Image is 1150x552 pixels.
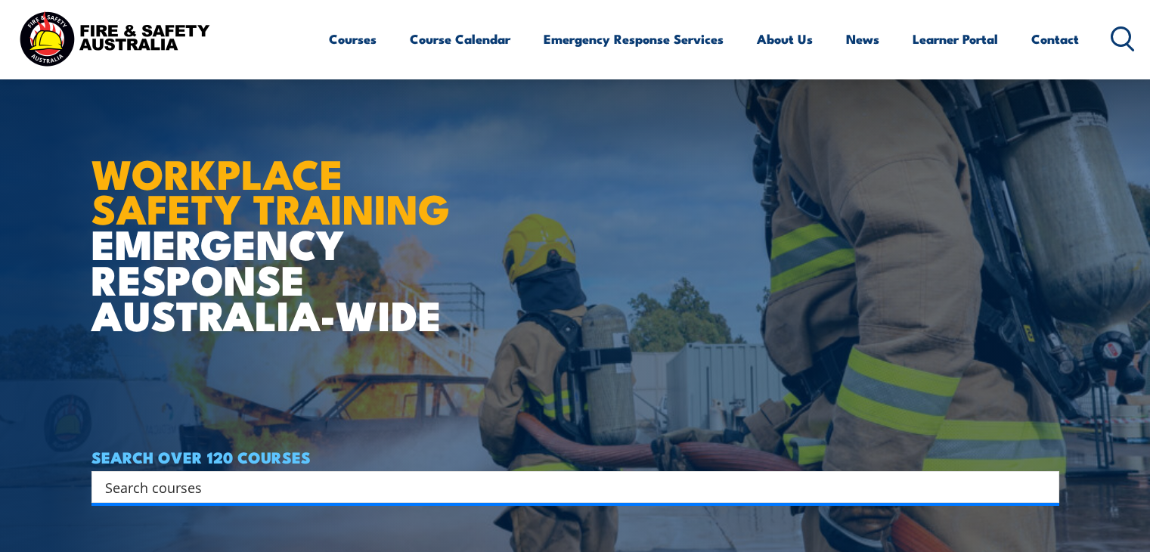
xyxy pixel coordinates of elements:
[329,19,377,59] a: Courses
[1033,476,1054,498] button: Search magnifier button
[544,19,724,59] a: Emergency Response Services
[1031,19,1079,59] a: Contact
[757,19,813,59] a: About Us
[410,19,510,59] a: Course Calendar
[108,476,1029,498] form: Search form
[91,141,450,239] strong: WORKPLACE SAFETY TRAINING
[105,476,1026,498] input: Search input
[846,19,879,59] a: News
[91,448,1059,465] h4: SEARCH OVER 120 COURSES
[913,19,998,59] a: Learner Portal
[91,117,461,332] h1: EMERGENCY RESPONSE AUSTRALIA-WIDE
